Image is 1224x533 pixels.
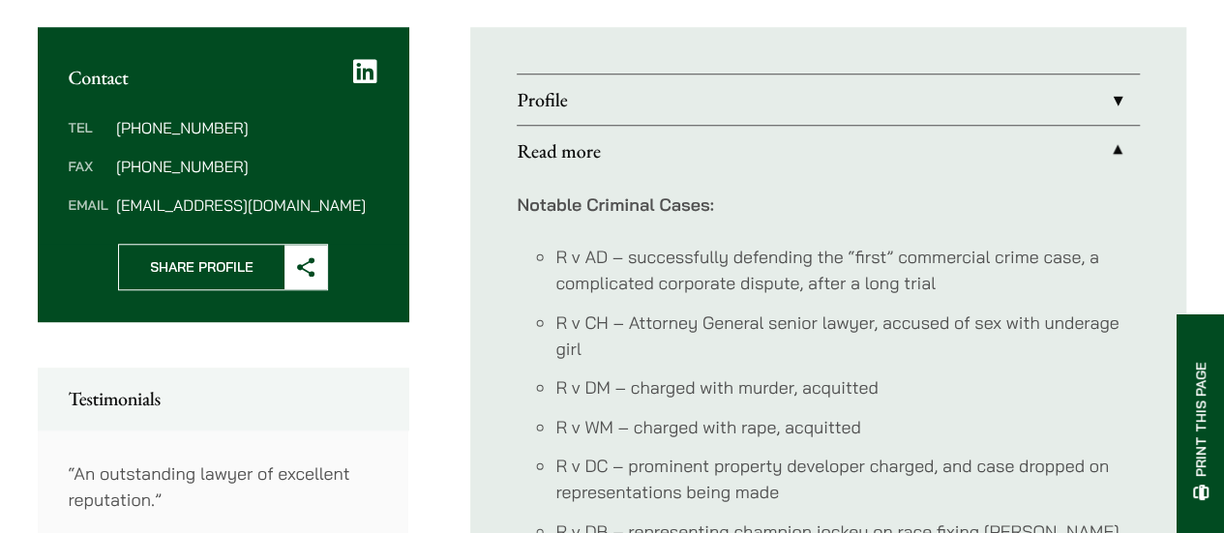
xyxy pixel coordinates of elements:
[69,120,108,159] dt: Tel
[555,414,1140,440] li: R v WM – charged with rape, acquitted
[353,58,377,85] a: LinkedIn
[69,159,108,197] dt: Fax
[555,244,1140,296] li: R v AD – successfully defending the “first” commercial crime case, a complicated corporate disput...
[555,453,1140,505] li: R v DC – prominent property developer charged, and case dropped on representations being made
[517,126,1140,176] a: Read more
[517,74,1140,125] a: Profile
[119,245,284,289] span: Share Profile
[517,193,713,216] strong: Notable Criminal Cases:
[116,120,377,135] dd: [PHONE_NUMBER]
[555,310,1140,362] li: R v CH – Attorney General senior lawyer, accused of sex with underage girl
[116,197,377,213] dd: [EMAIL_ADDRESS][DOMAIN_NAME]
[69,387,378,410] h2: Testimonials
[69,460,378,513] p: “An outstanding lawyer of excellent reputation.”
[116,159,377,174] dd: [PHONE_NUMBER]
[555,374,1140,400] li: R v DM – charged with murder, acquitted
[69,66,378,89] h2: Contact
[118,244,328,290] button: Share Profile
[69,197,108,213] dt: Email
